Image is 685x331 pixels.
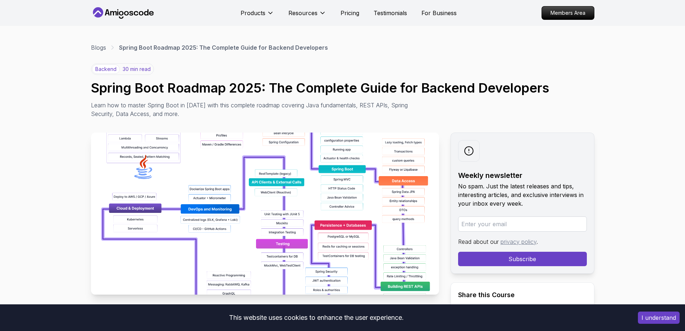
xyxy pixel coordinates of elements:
h1: Spring Boot Roadmap 2025: The Complete Guide for Backend Developers [91,81,594,95]
p: Products [241,9,265,17]
a: Blogs [91,43,106,52]
h2: Share this Course [458,290,587,300]
p: backend [92,64,120,74]
p: 30 min read [123,66,151,73]
p: Resources [288,9,318,17]
a: Pricing [341,9,359,17]
a: privacy policy [501,238,536,245]
h2: Weekly newsletter [458,170,587,180]
a: For Business [421,9,457,17]
p: Spring Boot Roadmap 2025: The Complete Guide for Backend Developers [119,43,328,52]
button: Subscribe [458,252,587,266]
div: This website uses cookies to enhance the user experience. [5,310,627,326]
p: Read about our . [458,237,587,246]
button: Products [241,9,274,23]
p: No spam. Just the latest releases and tips, interesting articles, and exclusive interviews in you... [458,182,587,208]
button: Accept cookies [638,312,680,324]
a: Members Area [542,6,594,20]
input: Enter your email [458,216,587,232]
p: Learn how to master Spring Boot in [DATE] with this complete roadmap covering Java fundamentals, ... [91,101,413,118]
button: Resources [288,9,326,23]
img: Spring Boot Roadmap 2025: The Complete Guide for Backend Developers thumbnail [91,133,439,295]
p: Members Area [542,6,594,19]
a: Testimonials [374,9,407,17]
